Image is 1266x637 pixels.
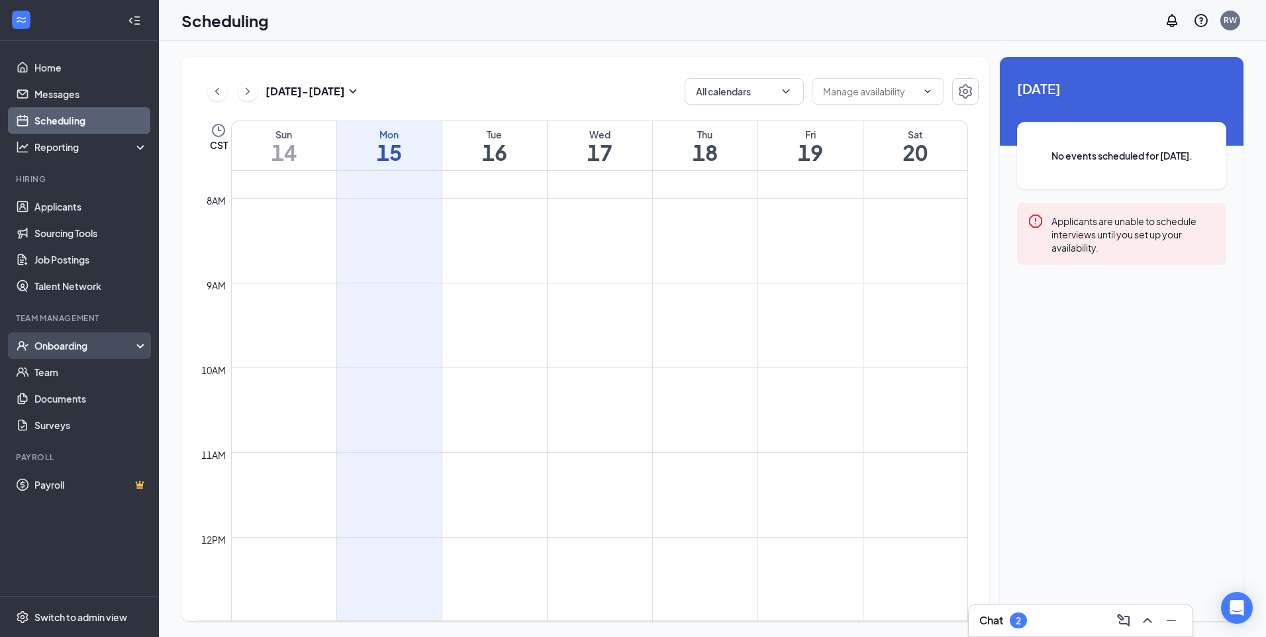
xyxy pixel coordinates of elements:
[232,141,336,164] h1: 14
[128,14,141,27] svg: Collapse
[207,81,227,101] button: ChevronLeft
[653,128,757,141] div: Thu
[779,85,793,98] svg: ChevronDown
[863,121,968,170] a: September 20, 2025
[1116,612,1132,628] svg: ComposeMessage
[181,9,269,32] h1: Scheduling
[442,121,547,170] a: September 16, 2025
[34,412,148,438] a: Surveys
[952,78,979,105] button: Settings
[758,121,863,170] a: September 19, 2025
[16,140,29,154] svg: Analysis
[1224,15,1237,26] div: RW
[34,140,148,154] div: Reporting
[204,617,228,632] div: 1pm
[685,78,804,105] button: All calendarsChevronDown
[199,448,228,462] div: 11am
[16,611,29,624] svg: Settings
[957,83,973,99] svg: Settings
[199,363,228,377] div: 10am
[1221,592,1253,624] div: Open Intercom Messenger
[863,141,968,164] h1: 20
[34,611,127,624] div: Switch to admin view
[337,128,442,141] div: Mon
[34,339,136,352] div: Onboarding
[34,220,148,246] a: Sourcing Tools
[34,471,148,498] a: PayrollCrown
[34,193,148,220] a: Applicants
[1016,615,1021,626] div: 2
[1140,612,1155,628] svg: ChevronUp
[758,141,863,164] h1: 19
[34,385,148,412] a: Documents
[34,359,148,385] a: Team
[337,121,442,170] a: September 15, 2025
[442,141,547,164] h1: 16
[34,107,148,134] a: Scheduling
[34,54,148,81] a: Home
[653,121,757,170] a: September 18, 2025
[1113,610,1134,631] button: ComposeMessage
[758,128,863,141] div: Fri
[1193,13,1209,28] svg: QuestionInfo
[211,83,224,99] svg: ChevronLeft
[979,613,1003,628] h3: Chat
[16,173,145,185] div: Hiring
[238,81,258,101] button: ChevronRight
[34,273,148,299] a: Talent Network
[199,532,228,547] div: 12pm
[1164,13,1180,28] svg: Notifications
[548,141,652,164] h1: 17
[34,246,148,273] a: Job Postings
[1044,148,1200,163] span: No events scheduled for [DATE].
[204,193,228,208] div: 8am
[232,128,336,141] div: Sun
[337,141,442,164] h1: 15
[1017,78,1226,99] span: [DATE]
[16,452,145,463] div: Payroll
[548,128,652,141] div: Wed
[345,83,361,99] svg: SmallChevronDown
[266,84,345,99] h3: [DATE] - [DATE]
[204,278,228,293] div: 9am
[241,83,254,99] svg: ChevronRight
[1028,213,1044,229] svg: Error
[922,86,933,97] svg: ChevronDown
[1137,610,1158,631] button: ChevronUp
[232,121,336,170] a: September 14, 2025
[1051,213,1216,254] div: Applicants are unable to schedule interviews until you set up your availability.
[211,122,226,138] svg: Clock
[653,141,757,164] h1: 18
[863,128,968,141] div: Sat
[16,313,145,324] div: Team Management
[34,81,148,107] a: Messages
[210,138,228,152] span: CST
[442,128,547,141] div: Tue
[548,121,652,170] a: September 17, 2025
[1161,610,1182,631] button: Minimize
[16,339,29,352] svg: UserCheck
[823,84,917,99] input: Manage availability
[1163,612,1179,628] svg: Minimize
[15,13,28,26] svg: WorkstreamLogo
